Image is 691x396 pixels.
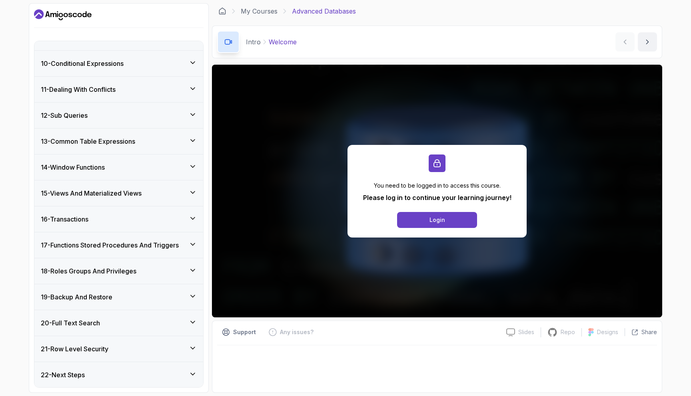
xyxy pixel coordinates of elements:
button: 19-Backup And Restore [34,284,203,310]
button: previous content [615,32,635,51]
h3: 21 - Row Level Security [41,344,108,354]
button: 15-Views And Materialized Views [34,180,203,206]
h3: 11 - Dealing With Conflicts [41,85,116,94]
h3: 10 - Conditional Expressions [41,59,124,68]
p: Welcome [269,37,297,47]
button: 11-Dealing With Conflicts [34,77,203,102]
h3: 18 - Roles Groups And Privileges [41,266,136,276]
button: Support button [217,326,261,339]
a: Dashboard [218,7,226,15]
p: Intro [246,37,261,47]
p: Support [233,328,256,336]
button: next content [638,32,657,51]
button: 18-Roles Groups And Privileges [34,258,203,284]
button: 17-Functions Stored Procedures And Triggers [34,232,203,258]
h3: 15 - Views And Materialized Views [41,188,142,198]
h3: 22 - Next Steps [41,370,85,380]
h3: 13 - Common Table Expressions [41,137,135,146]
a: Dashboard [34,8,92,21]
h3: 16 - Transactions [41,214,88,224]
button: Share [625,328,657,336]
button: 16-Transactions [34,206,203,232]
p: Designs [597,328,618,336]
button: 14-Window Functions [34,154,203,180]
div: Login [429,216,445,224]
p: Repo [561,328,575,336]
button: 10-Conditional Expressions [34,51,203,76]
p: Slides [518,328,534,336]
h3: 12 - Sub Queries [41,111,88,120]
button: 12-Sub Queries [34,103,203,128]
button: 13-Common Table Expressions [34,129,203,154]
p: Any issues? [280,328,314,336]
h3: 17 - Functions Stored Procedures And Triggers [41,240,179,250]
h3: 19 - Backup And Restore [41,292,112,302]
a: My Courses [241,6,278,16]
button: Login [397,212,477,228]
button: 21-Row Level Security [34,336,203,362]
p: Please log in to continue your learning journey! [363,193,511,202]
p: You need to be logged in to access this course. [363,182,511,190]
button: 22-Next Steps [34,362,203,388]
p: Share [641,328,657,336]
h3: 20 - Full Text Search [41,318,100,328]
p: Advanced Databases [292,6,356,16]
h3: 14 - Window Functions [41,162,105,172]
button: 20-Full Text Search [34,310,203,336]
